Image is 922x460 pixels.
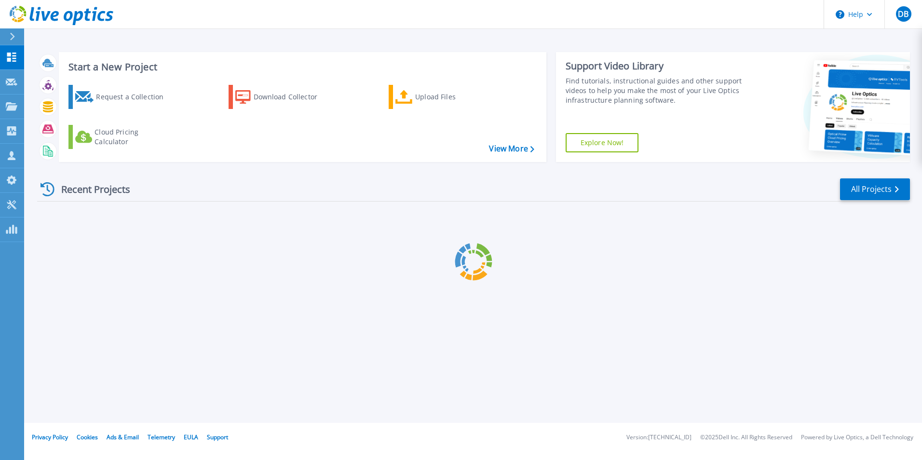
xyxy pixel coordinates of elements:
a: View More [489,144,534,153]
li: © 2025 Dell Inc. All Rights Reserved [700,434,792,441]
div: Download Collector [254,87,331,107]
a: Cookies [77,433,98,441]
div: Support Video Library [566,60,746,72]
div: Find tutorials, instructional guides and other support videos to help you make the most of your L... [566,76,746,105]
div: Cloud Pricing Calculator [95,127,172,147]
a: Explore Now! [566,133,639,152]
div: Recent Projects [37,177,143,201]
span: DB [898,10,908,18]
li: Powered by Live Optics, a Dell Technology [801,434,913,441]
a: Ads & Email [107,433,139,441]
div: Request a Collection [96,87,173,107]
a: Support [207,433,228,441]
li: Version: [TECHNICAL_ID] [626,434,691,441]
a: Download Collector [229,85,336,109]
a: Privacy Policy [32,433,68,441]
a: Request a Collection [68,85,176,109]
a: Upload Files [389,85,496,109]
a: Cloud Pricing Calculator [68,125,176,149]
a: Telemetry [148,433,175,441]
a: EULA [184,433,198,441]
div: Upload Files [415,87,492,107]
h3: Start a New Project [68,62,534,72]
a: All Projects [840,178,910,200]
